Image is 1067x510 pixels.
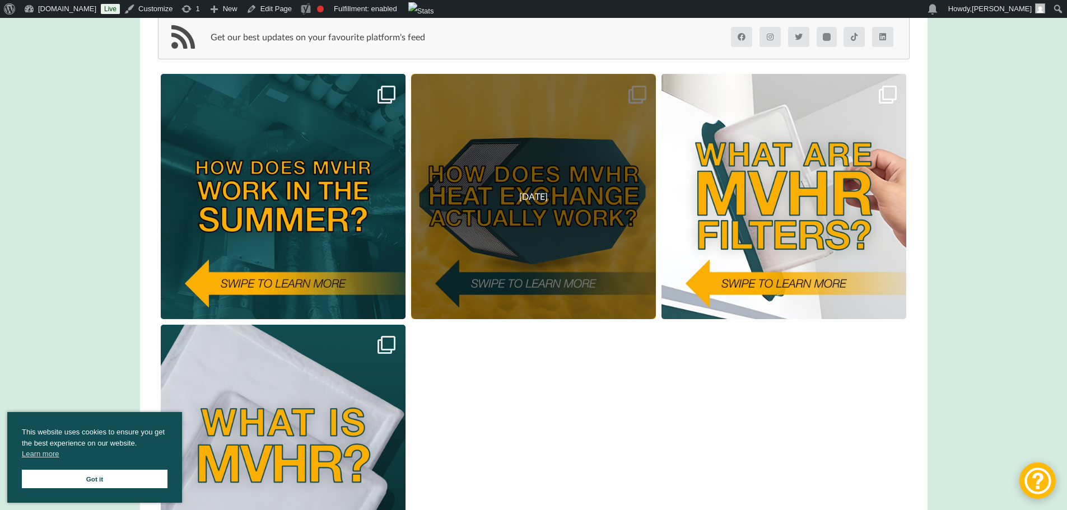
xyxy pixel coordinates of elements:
a: Got it cookie [22,470,167,488]
img: What Are MVHR Filters? [661,74,906,319]
img: How Does MVHR Work In Summer? [161,74,406,319]
span: [DATE] [519,191,548,202]
span: [PERSON_NAME] [972,4,1032,13]
div: cookieconsent [7,412,182,503]
p: Get our best updates on your favourite platform's feed [211,31,425,44]
span: Fulfillment: enabled [334,4,397,13]
span: This website uses cookies to ensure you get the best experience on our website. [22,427,167,462]
a: [DATE] [411,74,656,319]
div: Focus keyphrase not set [317,6,324,12]
img: Views over 48 hours. Click for more Jetpack Stats. [408,2,434,20]
a: cookies - Learn more [22,448,59,460]
a: Live [101,4,120,14]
